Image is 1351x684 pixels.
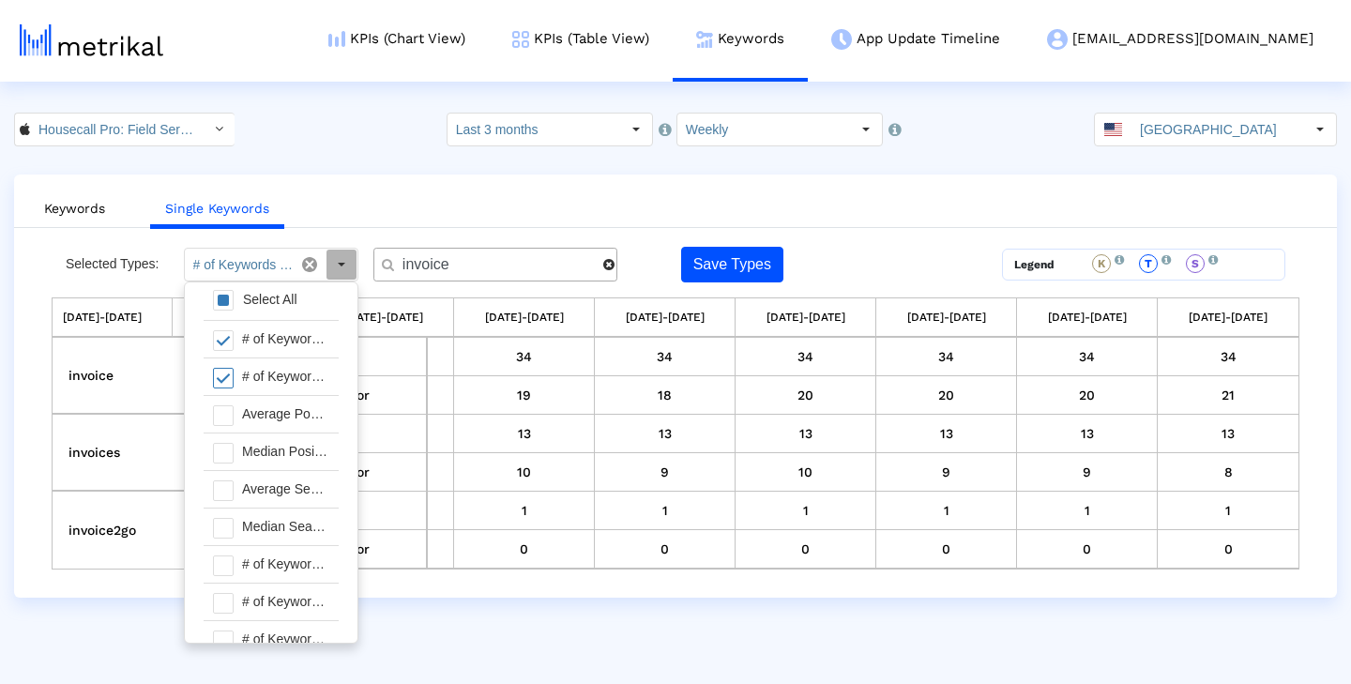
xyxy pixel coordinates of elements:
[1017,376,1158,415] td: 20
[326,249,357,281] div: Select
[1158,453,1298,492] td: 8
[736,376,876,415] td: 20
[876,415,1017,453] td: 13
[1017,453,1158,492] td: 9
[53,492,193,569] td: invoice2go
[595,530,736,569] td: 0
[1003,250,1082,280] td: Legend
[876,376,1017,415] td: 20
[876,530,1017,569] td: 0
[454,298,595,338] th: [DATE]-[DATE]
[233,584,339,620] div: # of Keywords in Top 3
[233,621,339,658] div: # of Keywords in Top 5
[1186,254,1205,273] div: S
[203,114,235,145] div: Select
[389,255,603,275] input: Search
[1017,415,1158,453] td: 13
[736,530,876,569] td: 0
[876,453,1017,492] td: 9
[1158,415,1298,453] td: 13
[1092,254,1111,273] div: K
[736,453,876,492] td: 10
[1017,338,1158,376] td: 34
[233,509,339,545] div: Median Search Score
[53,415,193,492] td: invoices
[512,31,529,48] img: kpi-table-menu-icon.png
[32,298,173,338] th: [DATE]-[DATE]
[53,338,193,415] td: invoice
[620,114,652,145] div: Select
[1047,29,1068,50] img: my-account-menu-icon.png
[1158,492,1298,530] td: 1
[1139,254,1158,273] div: T
[595,338,736,376] td: 34
[29,191,120,226] a: Keywords
[454,415,595,453] td: 13
[454,376,595,415] td: 19
[66,248,184,281] div: Selected Types:
[233,321,339,357] div: # of Keywords Tracked
[233,471,339,508] div: Average Search Score
[681,247,783,282] button: Save Types
[234,292,307,308] div: Select All
[454,338,595,376] td: 34
[454,492,595,530] td: 1
[736,492,876,530] td: 1
[831,29,852,50] img: app-update-menu-icon.png
[736,338,876,376] td: 34
[736,298,876,338] th: [DATE]-[DATE]
[1017,298,1158,338] th: [DATE]-[DATE]
[595,415,736,453] td: 13
[1304,114,1336,145] div: Select
[173,298,313,338] th: [DATE]-[DATE]
[233,546,339,583] div: # of Keywords in Top 1
[696,31,713,48] img: keywords.png
[595,376,736,415] td: 18
[233,433,339,470] div: Median Position
[595,453,736,492] td: 9
[1158,338,1298,376] td: 34
[595,492,736,530] td: 1
[876,338,1017,376] td: 34
[1017,530,1158,569] td: 0
[876,298,1017,338] th: [DATE]-[DATE]
[1017,492,1158,530] td: 1
[736,415,876,453] td: 13
[233,396,339,433] div: Average Position
[850,114,882,145] div: Select
[454,453,595,492] td: 10
[328,31,345,47] img: kpi-chart-menu-icon.png
[595,298,736,338] th: [DATE]-[DATE]
[150,191,284,229] a: Single Keywords
[20,24,163,56] img: metrical-logo-light.png
[1158,376,1298,415] td: 21
[876,492,1017,530] td: 1
[233,358,339,395] div: # of Keywords Ranked For
[1158,530,1298,569] td: 0
[313,298,454,338] th: [DATE]-[DATE]
[454,530,595,569] td: 0
[1158,298,1298,338] th: [DATE]-[DATE]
